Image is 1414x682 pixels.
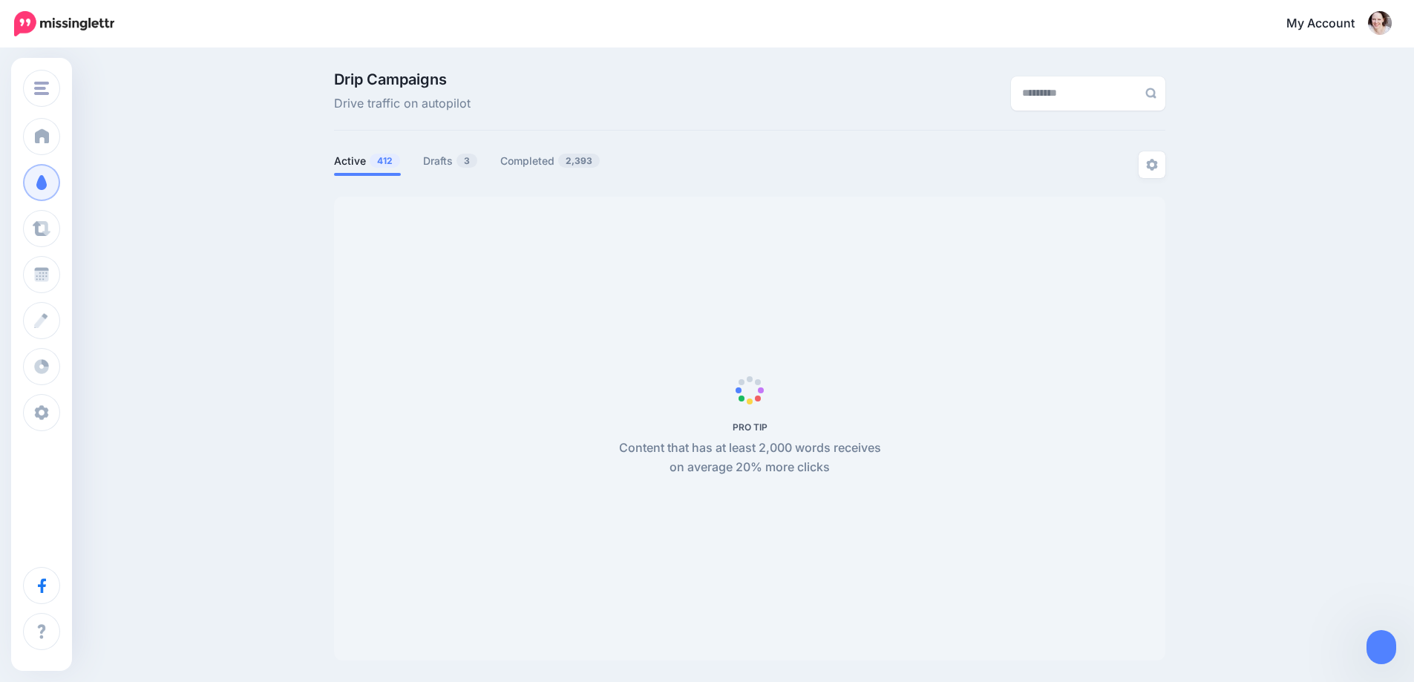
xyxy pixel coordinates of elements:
[334,72,471,87] span: Drip Campaigns
[1146,159,1158,171] img: settings-grey.png
[423,152,478,170] a: Drafts3
[1145,88,1156,99] img: search-grey-6.png
[611,439,889,477] p: Content that has at least 2,000 words receives on average 20% more clicks
[34,82,49,95] img: menu.png
[558,154,600,168] span: 2,393
[334,94,471,114] span: Drive traffic on autopilot
[1271,6,1392,42] a: My Account
[456,154,477,168] span: 3
[611,422,889,433] h5: PRO TIP
[14,11,114,36] img: Missinglettr
[500,152,600,170] a: Completed2,393
[334,152,401,170] a: Active412
[370,154,400,168] span: 412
